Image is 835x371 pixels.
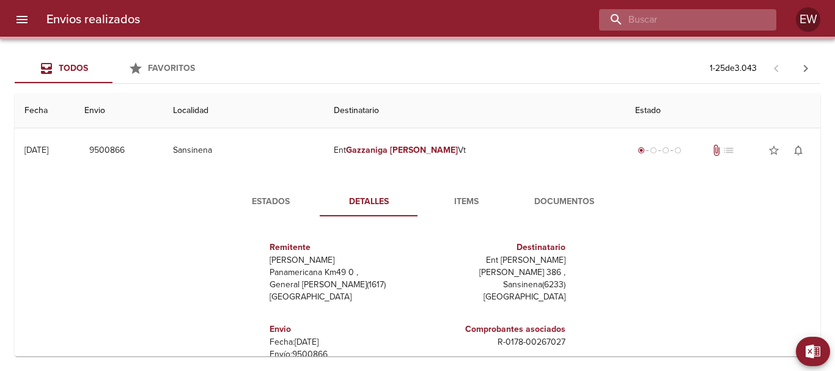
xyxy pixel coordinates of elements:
button: Agregar a favoritos [762,138,786,163]
th: Destinatario [324,94,625,128]
h6: Remitente [270,241,413,254]
span: Estados [229,194,312,210]
em: [PERSON_NAME] [390,145,458,155]
span: radio_button_unchecked [650,147,657,154]
p: Envío: 9500866 [270,348,413,361]
div: [DATE] [24,145,48,155]
span: radio_button_unchecked [662,147,669,154]
th: Envio [75,94,164,128]
p: Sansinena ( 6233 ) [422,279,565,291]
span: Todos [59,63,88,73]
em: Gazzaniga [346,145,388,155]
th: Localidad [163,94,323,128]
p: R - 0178 - 00267027 [422,336,565,348]
span: Favoritos [148,63,195,73]
p: Ent [PERSON_NAME] [422,254,565,266]
div: Tabs detalle de guia [222,187,613,216]
button: 9500866 [84,139,130,162]
p: Panamericana Km49 0 , [270,266,413,279]
input: buscar [599,9,756,31]
button: Activar notificaciones [786,138,811,163]
p: [PERSON_NAME] 386 , [422,266,565,279]
span: Pagina anterior [762,62,791,74]
button: Exportar Excel [796,337,830,366]
span: radio_button_checked [638,147,645,154]
td: Sansinena [163,128,323,172]
div: EW [796,7,820,32]
p: [GEOGRAPHIC_DATA] [270,291,413,303]
p: [GEOGRAPHIC_DATA] [422,291,565,303]
h6: Comprobantes asociados [422,323,565,336]
p: 1 - 25 de 3.043 [710,62,757,75]
span: Tiene documentos adjuntos [710,144,723,156]
span: Items [425,194,508,210]
div: Tabs Envios [15,54,210,83]
span: Detalles [327,194,410,210]
h6: Envio [270,323,413,336]
div: Generado [635,144,684,156]
p: General [PERSON_NAME] ( 1617 ) [270,279,413,291]
p: [PERSON_NAME] [270,254,413,266]
span: star_border [768,144,780,156]
th: Fecha [15,94,75,128]
h6: Envios realizados [46,10,140,29]
span: radio_button_unchecked [674,147,682,154]
span: Documentos [523,194,606,210]
button: menu [7,5,37,34]
p: Fecha: [DATE] [270,336,413,348]
h6: Destinatario [422,241,565,254]
td: Ent Vt [324,128,625,172]
span: No tiene pedido asociado [723,144,735,156]
span: 9500866 [89,143,125,158]
th: Estado [625,94,820,128]
span: notifications_none [792,144,804,156]
span: Pagina siguiente [791,54,820,83]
